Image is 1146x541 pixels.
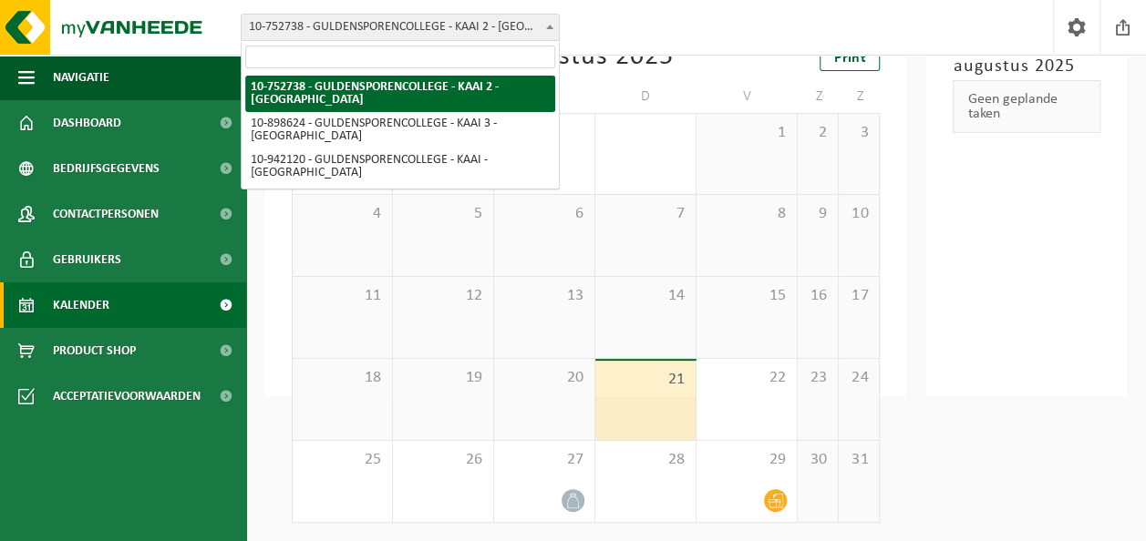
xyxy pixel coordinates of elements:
[402,286,484,306] span: 12
[848,450,870,470] span: 31
[402,450,484,470] span: 26
[798,80,839,113] td: Z
[807,450,829,470] span: 30
[402,368,484,388] span: 19
[503,450,585,470] span: 27
[697,80,798,113] td: V
[242,15,559,40] span: 10-752738 - GULDENSPORENCOLLEGE - KAAI 2 - KORTRIJK
[604,370,687,390] span: 21
[807,204,829,224] span: 9
[604,450,687,470] span: 28
[839,80,880,113] td: Z
[245,148,555,185] li: 10-942120 - GULDENSPORENCOLLEGE - KAAI - [GEOGRAPHIC_DATA]
[53,328,136,373] span: Product Shop
[820,44,880,71] a: Print
[834,51,865,66] span: Print
[53,191,159,237] span: Contactpersonen
[53,237,121,282] span: Gebruikers
[595,80,697,113] td: D
[953,80,1100,133] div: Geen geplande taken
[302,204,383,224] span: 4
[706,450,788,470] span: 29
[807,286,829,306] span: 16
[706,204,788,224] span: 8
[241,14,560,41] span: 10-752738 - GULDENSPORENCOLLEGE - KAAI 2 - KORTRIJK
[706,123,788,143] span: 1
[807,123,829,143] span: 2
[503,204,585,224] span: 6
[53,282,109,328] span: Kalender
[245,76,555,112] li: 10-752738 - GULDENSPORENCOLLEGE - KAAI 2 - [GEOGRAPHIC_DATA]
[848,286,870,306] span: 17
[604,286,687,306] span: 14
[848,123,870,143] span: 3
[848,368,870,388] span: 24
[807,368,829,388] span: 23
[53,373,201,419] span: Acceptatievoorwaarden
[245,112,555,148] li: 10-898624 - GULDENSPORENCOLLEGE - KAAI 3 - [GEOGRAPHIC_DATA]
[53,100,121,146] span: Dashboard
[402,204,484,224] span: 5
[302,450,383,470] span: 25
[848,204,870,224] span: 10
[604,204,687,224] span: 7
[53,146,160,191] span: Bedrijfsgegevens
[53,55,109,100] span: Navigatie
[706,286,788,306] span: 15
[302,286,383,306] span: 11
[498,44,674,71] div: Augustus 2025
[706,368,788,388] span: 22
[503,286,585,306] span: 13
[503,368,585,388] span: 20
[302,368,383,388] span: 18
